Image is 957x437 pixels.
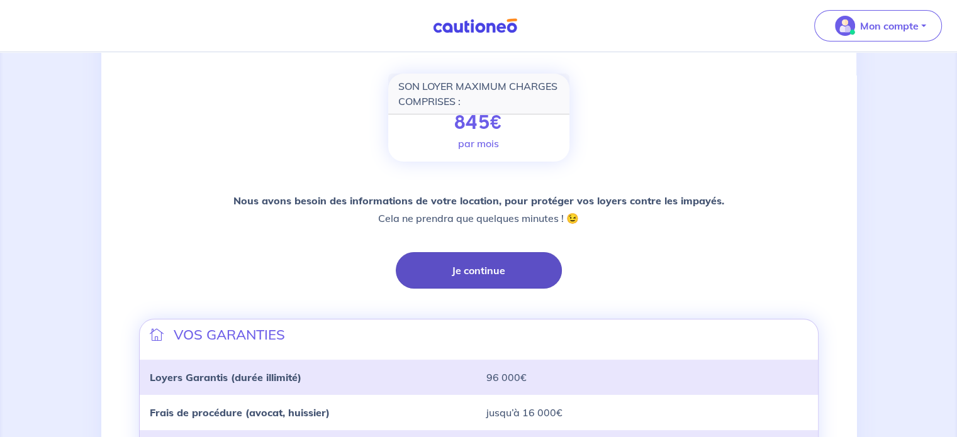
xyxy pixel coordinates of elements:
[835,16,855,36] img: illu_account_valid_menu.svg
[860,18,919,33] p: Mon compte
[233,194,724,207] strong: Nous avons besoin des informations de votre location, pour protéger vos loyers contre les impayés.
[150,371,301,384] strong: Loyers Garantis (durée illimité)
[454,112,503,135] p: 845
[486,405,808,420] p: jusqu’à 16 000€
[428,18,522,34] img: Cautioneo
[458,136,499,151] p: par mois
[174,324,285,345] p: VOS GARANTIES
[490,109,503,136] span: €
[396,252,562,289] button: Je continue
[814,10,942,41] button: illu_account_valid_menu.svgMon compte
[486,370,808,385] p: 96 000€
[233,192,724,227] p: Cela ne prendra que quelques minutes ! 😉
[388,74,569,114] div: SON LOYER MAXIMUM CHARGES COMPRISES :
[150,406,330,419] strong: Frais de procédure (avocat, huissier)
